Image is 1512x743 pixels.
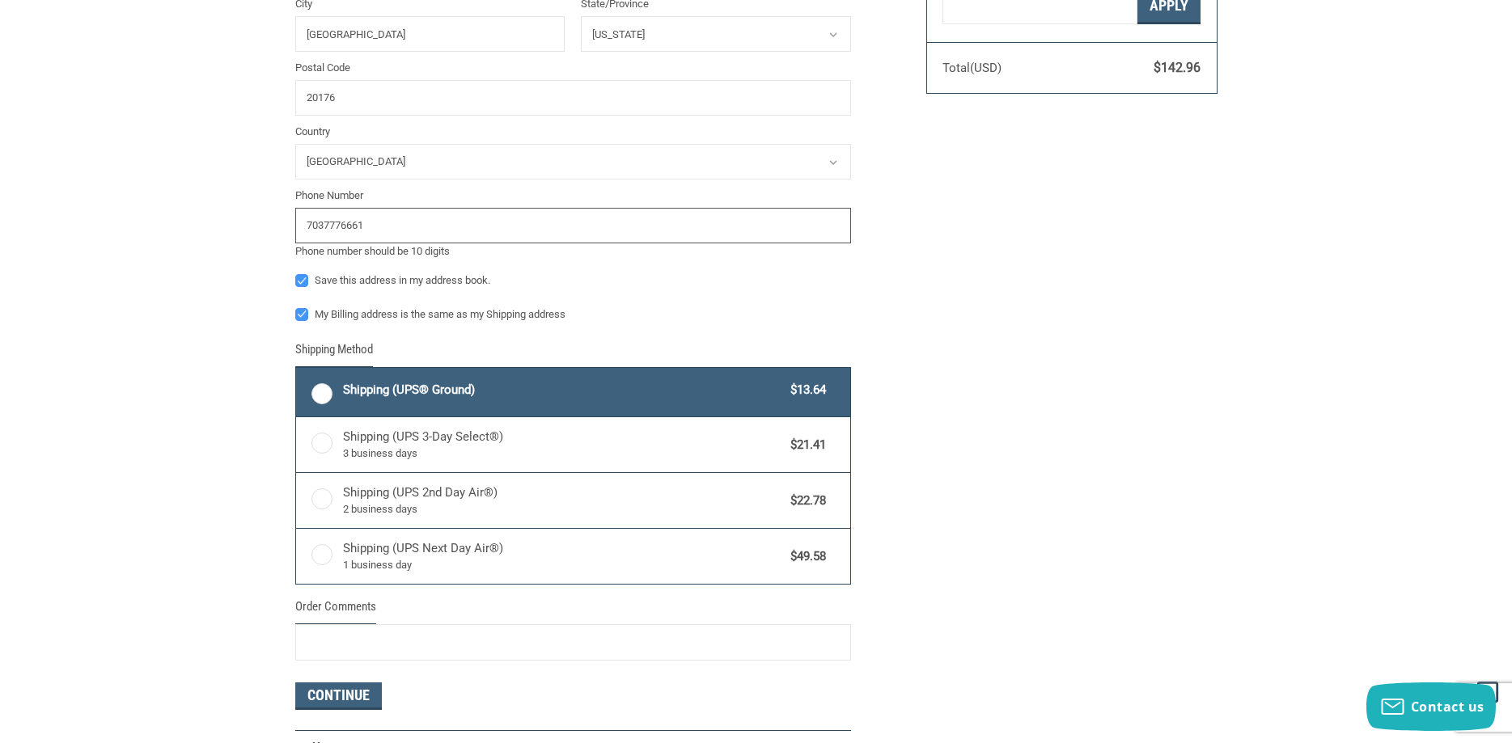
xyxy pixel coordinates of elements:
[295,243,851,260] div: Phone number should be 10 digits
[343,381,783,399] span: Shipping (UPS® Ground)
[1411,698,1484,716] span: Contact us
[343,539,783,573] span: Shipping (UPS Next Day Air®)
[783,492,827,510] span: $22.78
[295,188,851,204] label: Phone Number
[295,682,382,710] button: Continue
[343,483,783,517] span: Shipping (UPS 2nd Day Air®)
[783,547,827,566] span: $49.58
[295,274,851,287] label: Save this address in my address book.
[343,445,783,462] span: 3 business days
[343,501,783,517] span: 2 business days
[295,340,373,367] legend: Shipping Method
[295,597,376,624] legend: Order Comments
[343,557,783,573] span: 1 business day
[343,428,783,462] span: Shipping (UPS 3-Day Select®)
[783,436,827,454] span: $21.41
[942,61,1002,75] span: Total (USD)
[1154,60,1201,75] span: $142.96
[1366,682,1496,731] button: Contact us
[295,308,851,321] label: My Billing address is the same as my Shipping address
[295,124,851,140] label: Country
[295,60,851,76] label: Postal Code
[783,381,827,399] span: $13.64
